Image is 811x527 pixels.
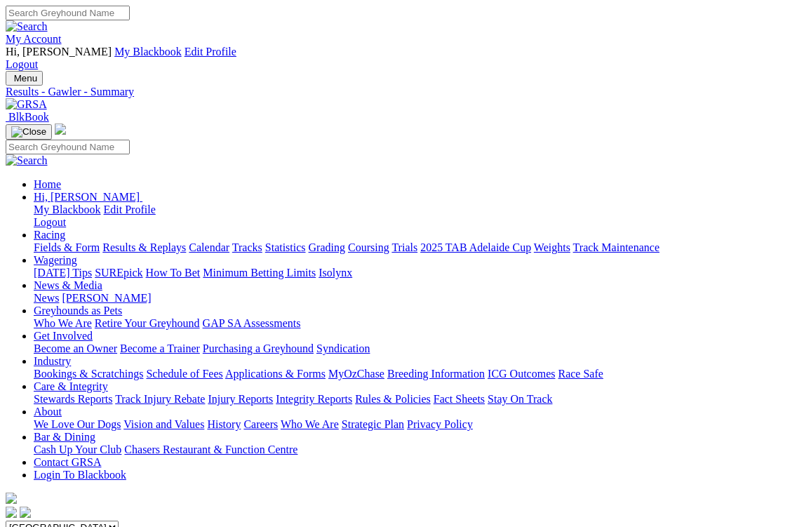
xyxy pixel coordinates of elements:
[34,418,805,431] div: About
[34,204,805,229] div: Hi, [PERSON_NAME]
[6,507,17,518] img: facebook.svg
[123,418,204,430] a: Vision and Values
[34,456,101,468] a: Contact GRSA
[8,111,49,123] span: BlkBook
[6,20,48,33] img: Search
[20,507,31,518] img: twitter.svg
[14,73,37,84] span: Menu
[208,393,273,405] a: Injury Reports
[6,46,805,71] div: My Account
[34,191,140,203] span: Hi, [PERSON_NAME]
[95,267,142,279] a: SUREpick
[316,342,370,354] a: Syndication
[6,86,805,98] a: Results - Gawler - Summary
[189,241,229,253] a: Calendar
[115,393,205,405] a: Track Injury Rebate
[6,154,48,167] img: Search
[265,241,306,253] a: Statistics
[276,393,352,405] a: Integrity Reports
[34,406,62,418] a: About
[34,241,805,254] div: Racing
[34,393,805,406] div: Care & Integrity
[420,241,531,253] a: 2025 TAB Adelaide Cup
[34,317,805,330] div: Greyhounds as Pets
[6,98,47,111] img: GRSA
[6,493,17,504] img: logo-grsa-white.png
[34,355,71,367] a: Industry
[342,418,404,430] a: Strategic Plan
[34,279,102,291] a: News & Media
[203,267,316,279] a: Minimum Betting Limits
[185,46,236,58] a: Edit Profile
[203,342,314,354] a: Purchasing a Greyhound
[348,241,389,253] a: Coursing
[34,431,95,443] a: Bar & Dining
[34,443,805,456] div: Bar & Dining
[62,292,151,304] a: [PERSON_NAME]
[55,124,66,135] img: logo-grsa-white.png
[355,393,431,405] a: Rules & Policies
[34,216,66,228] a: Logout
[6,33,62,45] a: My Account
[146,267,201,279] a: How To Bet
[387,368,485,380] a: Breeding Information
[281,418,339,430] a: Who We Are
[203,317,301,329] a: GAP SA Assessments
[328,368,384,380] a: MyOzChase
[34,317,92,329] a: Who We Are
[34,380,108,392] a: Care & Integrity
[6,46,112,58] span: Hi, [PERSON_NAME]
[558,368,603,380] a: Race Safe
[34,368,143,380] a: Bookings & Scratchings
[573,241,659,253] a: Track Maintenance
[391,241,417,253] a: Trials
[34,267,92,279] a: [DATE] Tips
[6,111,49,123] a: BlkBook
[34,191,142,203] a: Hi, [PERSON_NAME]
[104,204,156,215] a: Edit Profile
[34,368,805,380] div: Industry
[488,393,552,405] a: Stay On Track
[102,241,186,253] a: Results & Replays
[6,140,130,154] input: Search
[34,342,805,355] div: Get Involved
[34,204,101,215] a: My Blackbook
[34,241,100,253] a: Fields & Form
[34,393,112,405] a: Stewards Reports
[120,342,200,354] a: Become a Trainer
[34,418,121,430] a: We Love Our Dogs
[6,6,130,20] input: Search
[34,254,77,266] a: Wagering
[407,418,473,430] a: Privacy Policy
[34,229,65,241] a: Racing
[6,124,52,140] button: Toggle navigation
[243,418,278,430] a: Careers
[146,368,222,380] a: Schedule of Fees
[34,292,59,304] a: News
[488,368,555,380] a: ICG Outcomes
[232,241,262,253] a: Tracks
[319,267,352,279] a: Isolynx
[225,368,326,380] a: Applications & Forms
[434,393,485,405] a: Fact Sheets
[6,71,43,86] button: Toggle navigation
[34,305,122,316] a: Greyhounds as Pets
[124,443,297,455] a: Chasers Restaurant & Function Centre
[34,330,93,342] a: Get Involved
[534,241,570,253] a: Weights
[34,267,805,279] div: Wagering
[34,292,805,305] div: News & Media
[95,317,200,329] a: Retire Your Greyhound
[309,241,345,253] a: Grading
[114,46,182,58] a: My Blackbook
[34,178,61,190] a: Home
[11,126,46,138] img: Close
[34,342,117,354] a: Become an Owner
[34,469,126,481] a: Login To Blackbook
[34,443,121,455] a: Cash Up Your Club
[6,58,38,70] a: Logout
[207,418,241,430] a: History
